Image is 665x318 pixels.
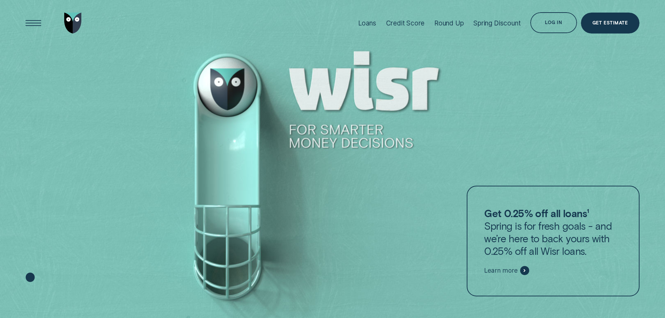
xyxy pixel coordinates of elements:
button: Log in [530,12,577,33]
strong: Get 0.25% off all loans¹ [484,207,589,219]
a: Get 0.25% off all loans¹Spring is for fresh goals - and we’re here to back yours with 0.25% off a... [467,186,639,297]
div: Round Up [434,19,464,27]
span: Learn more [484,267,517,274]
a: Get Estimate [581,13,640,34]
button: Open Menu [23,13,44,34]
div: Credit Score [386,19,425,27]
p: Spring is for fresh goals - and we’re here to back yours with 0.25% off all Wisr loans. [484,207,622,257]
div: Loans [358,19,376,27]
img: Wisr [64,13,82,34]
div: Spring Discount [473,19,520,27]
